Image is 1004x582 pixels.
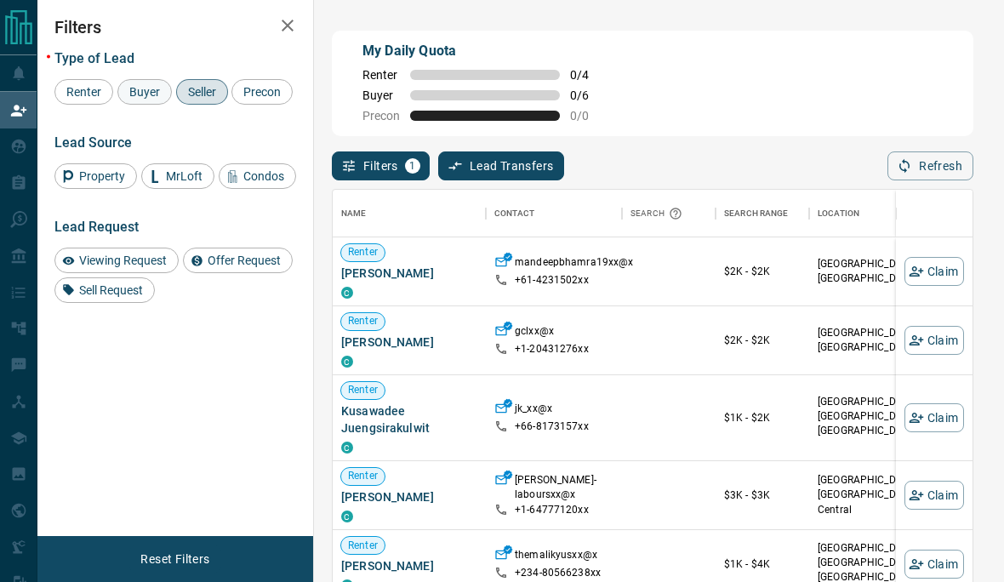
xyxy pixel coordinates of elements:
[570,109,608,123] span: 0 / 0
[724,410,801,425] p: $1K - $2K
[237,169,290,183] span: Condos
[818,257,954,286] p: [GEOGRAPHIC_DATA], [GEOGRAPHIC_DATA]
[60,85,107,99] span: Renter
[73,283,149,297] span: Sell Request
[73,169,131,183] span: Property
[182,85,222,99] span: Seller
[570,68,608,82] span: 0 / 4
[486,190,622,237] div: Contact
[341,334,477,351] span: [PERSON_NAME]
[341,557,477,574] span: [PERSON_NAME]
[341,190,367,237] div: Name
[362,109,400,123] span: Precon
[341,402,477,436] span: Kusawadee Juengsirakulwit
[341,287,353,299] div: condos.ca
[341,265,477,282] span: [PERSON_NAME]
[54,163,137,189] div: Property
[202,254,287,267] span: Offer Request
[341,356,353,368] div: condos.ca
[341,442,353,454] div: condos.ca
[724,190,789,237] div: Search Range
[515,548,597,566] p: themalikyusxx@x
[818,190,859,237] div: Location
[341,469,385,483] span: Renter
[54,248,179,273] div: Viewing Request
[818,326,954,355] p: [GEOGRAPHIC_DATA], [GEOGRAPHIC_DATA]
[341,314,385,328] span: Renter
[54,50,134,66] span: Type of Lead
[904,481,964,510] button: Claim
[515,419,589,434] p: +66- 8173157xx
[183,248,293,273] div: Offer Request
[341,245,385,260] span: Renter
[341,511,353,522] div: condos.ca
[73,254,173,267] span: Viewing Request
[176,79,228,105] div: Seller
[515,503,589,517] p: +1- 64777120xx
[515,255,633,273] p: mandeepbhamra19xx@x
[141,163,214,189] div: MrLoft
[716,190,809,237] div: Search Range
[54,17,296,37] h2: Filters
[237,85,287,99] span: Precon
[54,277,155,303] div: Sell Request
[904,403,964,432] button: Claim
[438,151,565,180] button: Lead Transfers
[129,545,220,573] button: Reset Filters
[333,190,486,237] div: Name
[219,163,296,189] div: Condos
[160,169,208,183] span: MrLoft
[123,85,166,99] span: Buyer
[818,473,954,516] p: [GEOGRAPHIC_DATA], [GEOGRAPHIC_DATA] | Central
[515,473,613,502] p: [PERSON_NAME]-laboursxx@x
[818,395,954,454] p: [GEOGRAPHIC_DATA], [GEOGRAPHIC_DATA], [GEOGRAPHIC_DATA], [GEOGRAPHIC_DATA]
[724,333,801,348] p: $2K - $2K
[494,190,534,237] div: Contact
[117,79,172,105] div: Buyer
[407,160,419,172] span: 1
[341,488,477,505] span: [PERSON_NAME]
[54,79,113,105] div: Renter
[630,190,687,237] div: Search
[332,151,430,180] button: Filters1
[887,151,973,180] button: Refresh
[54,134,132,151] span: Lead Source
[362,68,400,82] span: Renter
[515,402,552,419] p: jk_xx@x
[362,41,608,61] p: My Daily Quota
[515,566,601,580] p: +234- 80566238xx
[904,257,964,286] button: Claim
[570,88,608,102] span: 0 / 6
[362,88,400,102] span: Buyer
[515,342,589,357] p: +1- 20431276xx
[724,264,801,279] p: $2K - $2K
[724,488,801,503] p: $3K - $3K
[515,324,554,342] p: gclxx@x
[341,539,385,553] span: Renter
[341,383,385,397] span: Renter
[54,219,139,235] span: Lead Request
[809,190,962,237] div: Location
[515,273,589,288] p: +61- 4231502xx
[231,79,293,105] div: Precon
[904,326,964,355] button: Claim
